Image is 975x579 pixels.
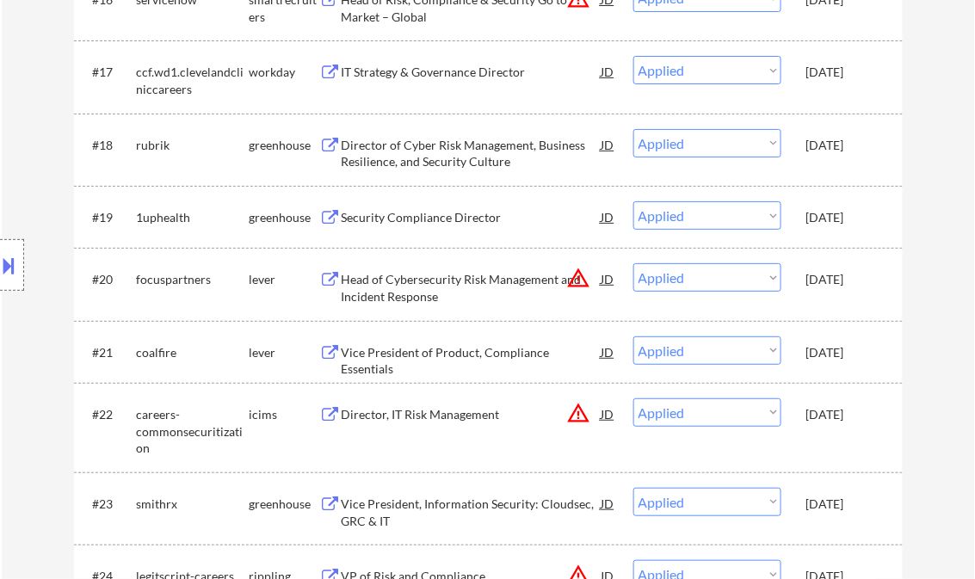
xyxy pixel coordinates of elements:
div: [DATE] [806,406,882,423]
div: Vice President, Information Security: Cloudsec, GRC & IT [342,496,602,529]
div: JD [600,398,617,429]
div: [DATE] [806,137,882,154]
div: Vice President of Product, Compliance Essentials [342,344,602,378]
div: greenhouse [250,496,320,513]
button: warning_amber [567,401,591,425]
div: #17 [93,64,123,81]
div: careers-commonsecuritization [137,406,250,457]
div: [DATE] [806,209,882,226]
div: IT Strategy & Governance Director [342,64,602,81]
div: JD [600,336,617,367]
div: [DATE] [806,64,882,81]
div: [DATE] [806,496,882,513]
div: #23 [93,496,123,513]
div: [DATE] [806,271,882,288]
div: JD [600,129,617,160]
div: JD [600,56,617,87]
div: Head of Cybersecurity Risk Management and Incident Response [342,271,602,305]
div: workday [250,64,320,81]
div: JD [600,488,617,519]
div: JD [600,201,617,232]
div: ccf.wd1.clevelandcliniccareers [137,64,250,97]
div: smithrx [137,496,250,513]
div: JD [600,263,617,294]
div: Director of Cyber Risk Management, Business Resilience, and Security Culture [342,137,602,170]
div: Director, IT Risk Management [342,406,602,423]
button: warning_amber [567,266,591,290]
div: [DATE] [806,344,882,361]
div: Security Compliance Director [342,209,602,226]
